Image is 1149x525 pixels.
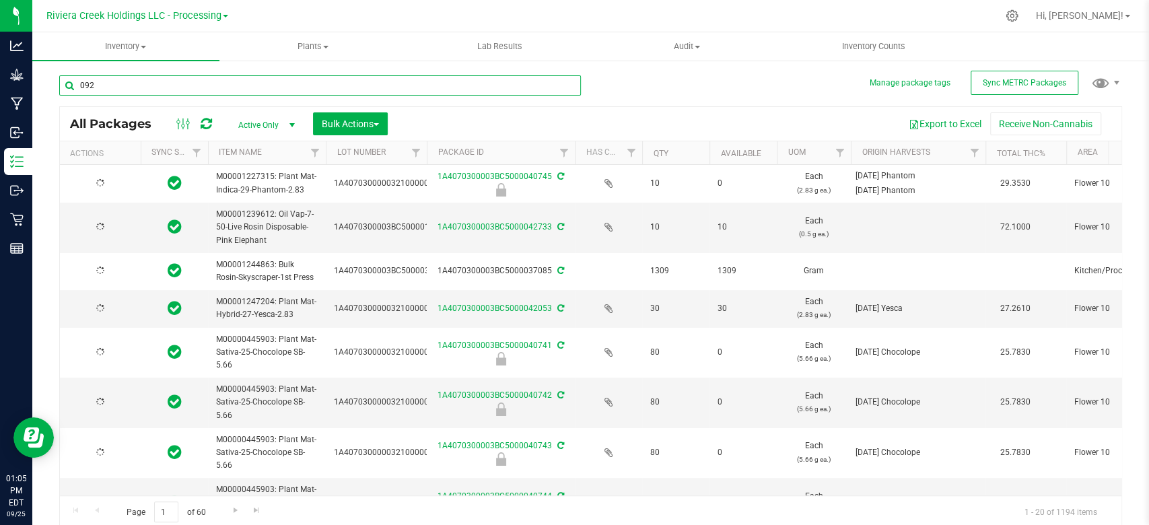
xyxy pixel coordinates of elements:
[785,308,843,321] p: (2.83 g ea.)
[650,396,701,409] span: 80
[971,71,1078,95] button: Sync METRC Packages
[406,32,593,61] a: Lab Results
[785,390,843,415] span: Each
[438,441,552,450] a: 1A4070300003BC5000040743
[785,295,843,321] span: Each
[555,441,564,450] span: Sync from Compliance System
[994,392,1037,412] span: 25.7830
[154,501,178,522] input: 1
[425,265,577,277] div: 1A4070300003BC5000037085
[555,390,564,400] span: Sync from Compliance System
[6,509,26,519] p: 09/25
[1077,147,1097,157] a: Area
[225,501,245,520] a: Go to the next page
[650,265,701,277] span: 1309
[438,172,552,181] a: 1A4070300003BC5000040745
[994,174,1037,193] span: 29.3530
[718,446,769,459] span: 0
[168,343,182,361] span: In Sync
[59,75,581,96] input: Search Package ID, Item Name, SKU, Lot or Part Number...
[555,491,564,501] span: Sync from Compliance System
[115,501,217,522] span: Page of 60
[334,221,448,234] span: 1A4070300003BC5000015951
[216,295,318,321] span: M00001247204: Plant Mat-Hybrid-27-Yesca-2.83
[168,174,182,193] span: In Sync
[1004,9,1020,22] div: Manage settings
[718,177,769,190] span: 0
[459,40,541,53] span: Lab Results
[555,222,564,232] span: Sync from Compliance System
[216,333,318,372] span: M00000445903: Plant Mat-Sativa-25-Chocolope SB-5.66
[990,112,1101,135] button: Receive Non-Cannabis
[785,184,843,197] p: (2.83 g ea.)
[334,177,448,190] span: 1A4070300000321000001273
[650,221,701,234] span: 10
[216,383,318,422] span: M00000445903: Plant Mat-Sativa-25-Chocolope SB-5.66
[438,222,552,232] a: 1A4070300003BC5000042733
[856,302,981,315] div: Value 1: 2025-06-02 Yesca
[216,483,318,522] span: M00000445903: Plant Mat-Sativa-25-Chocolope SB-5.66
[785,440,843,465] span: Each
[220,40,406,53] span: Plants
[168,217,182,236] span: In Sync
[650,302,701,315] span: 30
[425,183,577,197] div: Final Check Lock
[785,453,843,466] p: (5.66 g ea.)
[870,77,950,89] button: Manage package tags
[555,172,564,181] span: Sync from Compliance System
[650,446,701,459] span: 80
[216,208,318,247] span: M00001239612: Oil Vap-7-50-Live Rosin Disposable-Pink Elephant
[785,265,843,277] span: Gram
[718,346,769,359] span: 0
[785,490,843,516] span: Each
[994,217,1037,237] span: 72.1000
[785,215,843,240] span: Each
[10,213,24,226] inline-svg: Retail
[1014,501,1108,522] span: 1 - 20 of 1194 items
[168,261,182,280] span: In Sync
[785,403,843,415] p: (5.66 g ea.)
[13,417,54,458] iframe: Resource center
[313,112,388,135] button: Bulk Actions
[10,39,24,53] inline-svg: Analytics
[994,493,1037,513] span: 25.7830
[650,177,701,190] span: 10
[718,302,769,315] span: 30
[186,141,208,164] a: Filter
[575,141,642,165] th: Has COA
[247,501,267,520] a: Go to the last page
[216,170,318,196] span: M00001227315: Plant Mat-Indica-29-Phantom-2.83
[10,126,24,139] inline-svg: Inbound
[593,32,780,61] a: Audit
[438,147,483,157] a: Package ID
[334,396,448,409] span: 1A4070300000321000000689
[555,266,564,275] span: Sync from Compliance System
[900,112,990,135] button: Export to Excel
[438,341,552,350] a: 1A4070300003BC5000040741
[219,147,262,157] a: Item Name
[334,302,448,315] span: 1A4070300000321000000923
[983,78,1066,87] span: Sync METRC Packages
[856,396,981,409] div: Value 1: 2025-04-14 Chocolope
[824,40,924,53] span: Inventory Counts
[10,184,24,197] inline-svg: Outbound
[996,149,1045,158] a: Total THC%
[780,32,967,61] a: Inventory Counts
[785,339,843,365] span: Each
[438,390,552,400] a: 1A4070300003BC5000040742
[70,116,165,131] span: All Packages
[216,433,318,473] span: M00000445903: Plant Mat-Sativa-25-Chocolope SB-5.66
[10,97,24,110] inline-svg: Manufacturing
[862,147,930,157] a: Origin Harvests
[553,141,575,164] a: Filter
[555,304,564,313] span: Sync from Compliance System
[785,228,843,240] p: (0.5 g ea.)
[856,446,981,459] div: Value 1: 2025-04-14 Chocolope
[438,491,552,501] a: 1A4070300003BC5000040744
[46,10,221,22] span: Riviera Creek Holdings LLC - Processing
[168,493,182,512] span: In Sync
[334,346,448,359] span: 1A4070300000321000000689
[856,170,981,182] div: Value 1: 2025-08-04 Phantom
[10,68,24,81] inline-svg: Grow
[720,149,761,158] a: Available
